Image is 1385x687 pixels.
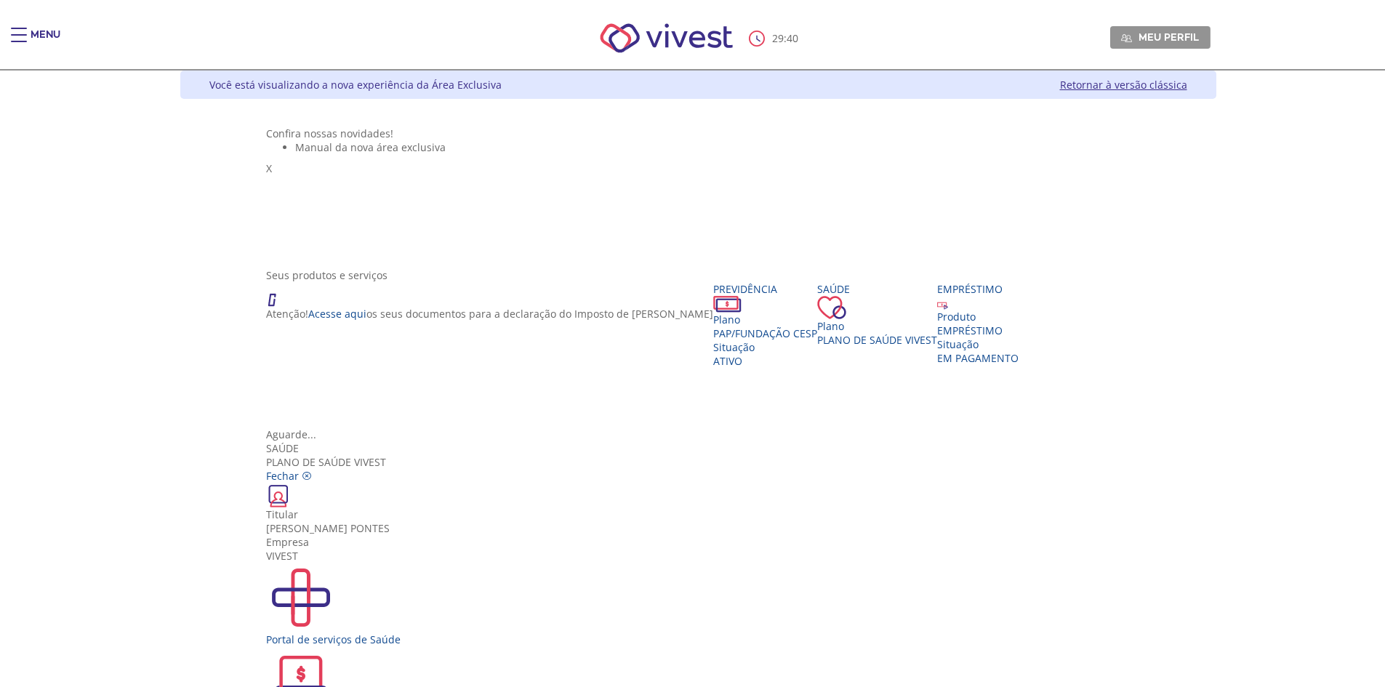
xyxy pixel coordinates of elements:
a: Portal de serviços de Saúde [266,563,1130,646]
a: Saúde PlanoPlano de Saúde VIVEST [817,282,937,347]
div: Menu [31,28,60,57]
span: Fechar [266,469,299,483]
section: <span lang="pt-BR" dir="ltr">Visualizador do Conteúdo da Web</span> 1 [266,126,1130,254]
div: Previdência [713,282,817,296]
img: ico_carteirinha.png [266,483,291,507]
img: ico_dinheiro.png [713,296,742,313]
div: Confira nossas novidades! [266,126,1130,140]
div: : [749,31,801,47]
div: Situação [937,337,1019,351]
a: Empréstimo Produto EMPRÉSTIMO Situação EM PAGAMENTO [937,282,1019,365]
img: PortalSaude.svg [266,563,336,632]
a: Previdência PlanoPAP/Fundação CESP SituaçãoAtivo [713,282,817,368]
div: Seus produtos e serviços [266,268,1130,282]
div: Saúde [817,282,937,296]
img: Meu perfil [1121,33,1132,44]
div: Empréstimo [937,282,1019,296]
span: 29 [772,31,784,45]
span: Manual da nova área exclusiva [295,140,446,154]
a: Fechar [266,469,312,483]
div: Portal de serviços de Saúde [266,632,1130,646]
span: PAP/Fundação CESP [713,326,817,340]
a: Acesse aqui [308,307,366,321]
div: Você está visualizando a nova experiência da Área Exclusiva [209,78,502,92]
div: Plano de Saúde VIVEST [266,441,1130,469]
div: Saúde [266,441,1130,455]
p: Atenção! os seus documentos para a declaração do Imposto de [PERSON_NAME] [266,307,713,321]
div: VIVEST [266,549,1130,563]
a: Meu perfil [1110,26,1211,48]
div: Situação [713,340,817,354]
div: Aguarde... [266,427,1130,441]
div: Plano [713,313,817,326]
span: Meu perfil [1139,31,1199,44]
span: Ativo [713,354,742,368]
div: Empresa [266,535,1130,549]
span: 40 [787,31,798,45]
span: Plano de Saúde VIVEST [817,333,937,347]
span: X [266,161,272,175]
div: Plano [817,319,937,333]
img: ico_atencao.png [266,282,291,307]
img: Vivest [584,7,749,69]
span: EM PAGAMENTO [937,351,1019,365]
div: EMPRÉSTIMO [937,324,1019,337]
div: Produto [937,310,1019,324]
div: [PERSON_NAME] PONTES [266,521,1130,535]
img: ico_emprestimo.svg [937,299,948,310]
div: Titular [266,507,1130,521]
img: ico_coracao.png [817,296,846,319]
a: Retornar à versão clássica [1060,78,1187,92]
